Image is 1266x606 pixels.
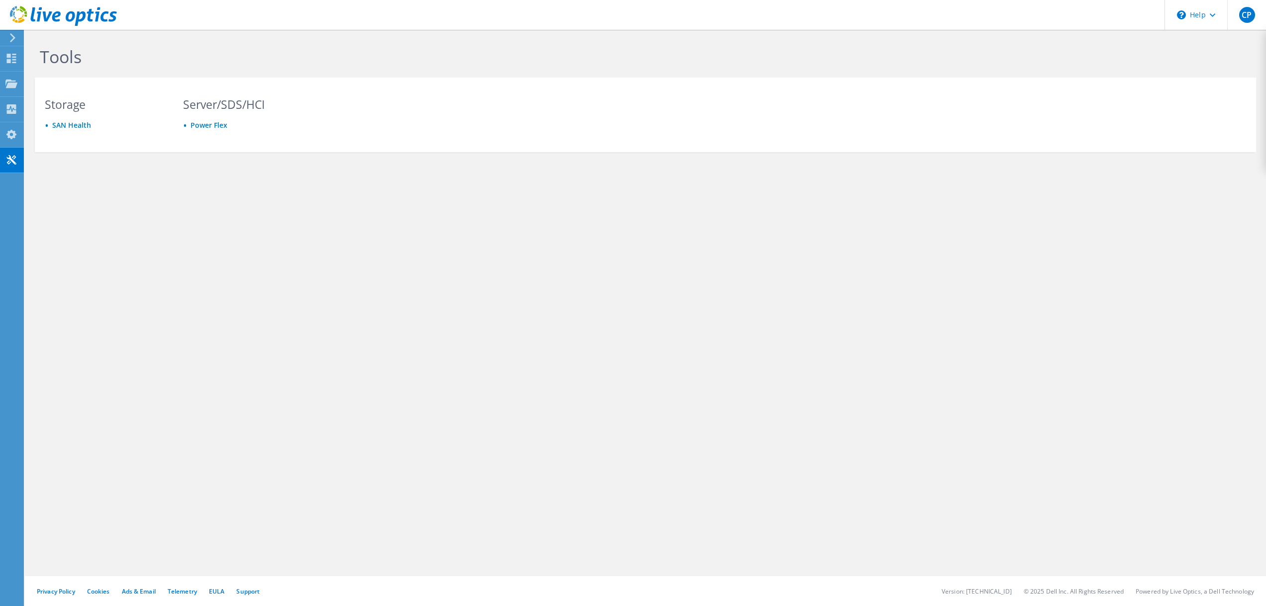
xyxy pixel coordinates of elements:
[1177,10,1186,19] svg: \n
[209,587,224,596] a: EULA
[37,587,75,596] a: Privacy Policy
[1239,7,1255,23] span: CP
[168,587,197,596] a: Telemetry
[40,46,711,67] h1: Tools
[942,587,1012,596] li: Version: [TECHNICAL_ID]
[1136,587,1254,596] li: Powered by Live Optics, a Dell Technology
[236,587,260,596] a: Support
[191,120,227,130] a: Power Flex
[45,99,164,110] h3: Storage
[183,99,302,110] h3: Server/SDS/HCI
[87,587,110,596] a: Cookies
[1024,587,1124,596] li: © 2025 Dell Inc. All Rights Reserved
[122,587,156,596] a: Ads & Email
[52,120,91,130] a: SAN Health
